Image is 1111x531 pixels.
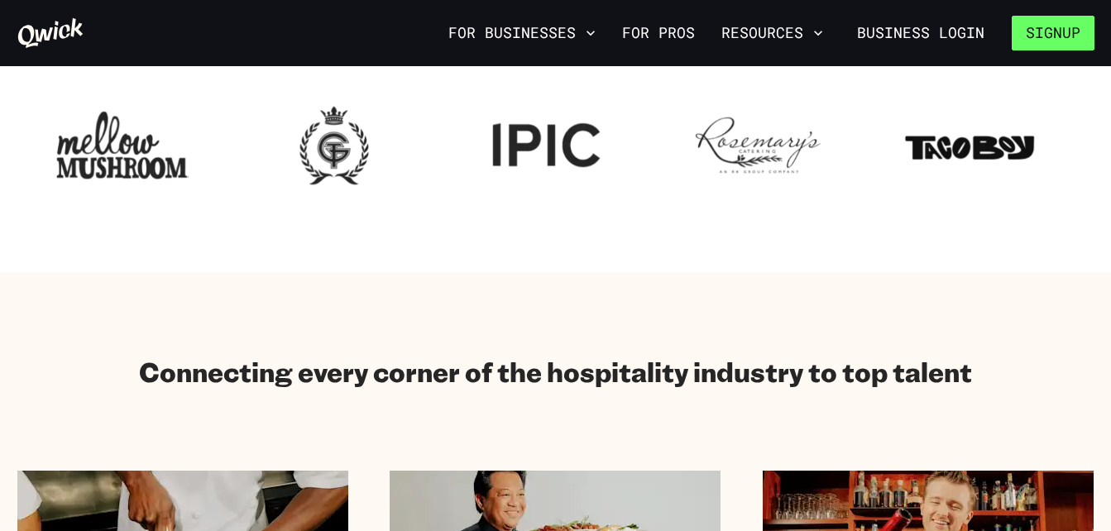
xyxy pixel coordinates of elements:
img: Logo for Mellow Mushroom [56,101,189,190]
img: Logo for Georgian Terrace [268,101,400,190]
a: For Pros [615,19,702,47]
img: Logo for Rosemary's Catering [692,101,824,190]
h2: Connecting every corner of the hospitality industry to top talent [139,355,972,388]
button: Signup [1012,16,1094,50]
img: Logo for Taco Boy [903,101,1036,190]
button: For Businesses [442,19,602,47]
button: Resources [715,19,830,47]
img: Logo for IPIC [480,101,612,190]
a: Business Login [843,16,998,50]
